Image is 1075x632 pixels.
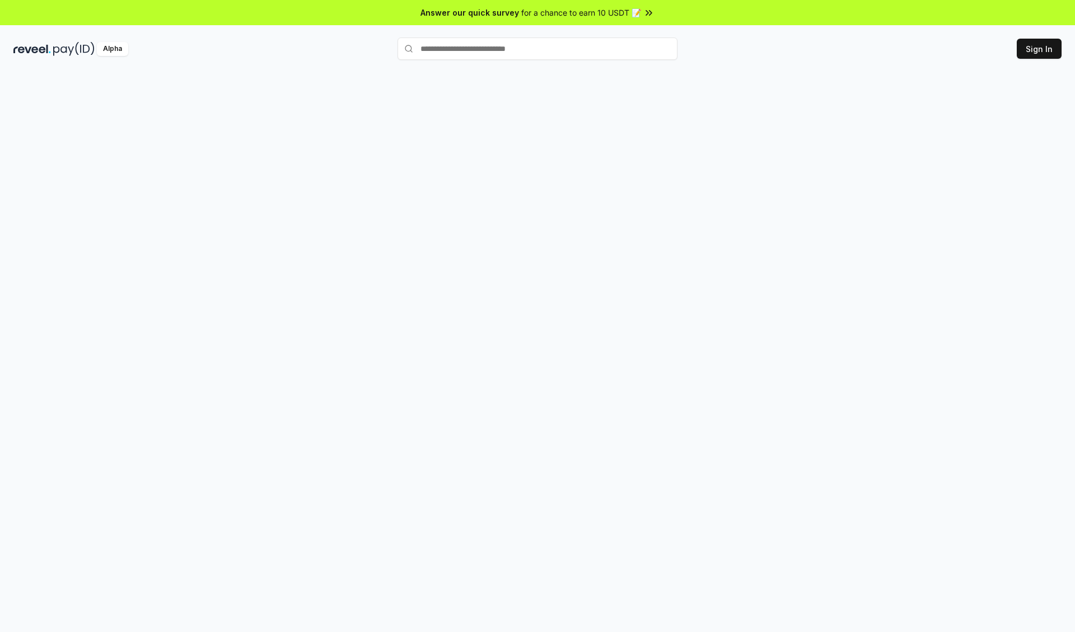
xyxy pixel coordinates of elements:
img: pay_id [53,42,95,56]
div: Alpha [97,42,128,56]
span: Answer our quick survey [420,7,519,18]
img: reveel_dark [13,42,51,56]
span: for a chance to earn 10 USDT 📝 [521,7,641,18]
button: Sign In [1017,39,1062,59]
